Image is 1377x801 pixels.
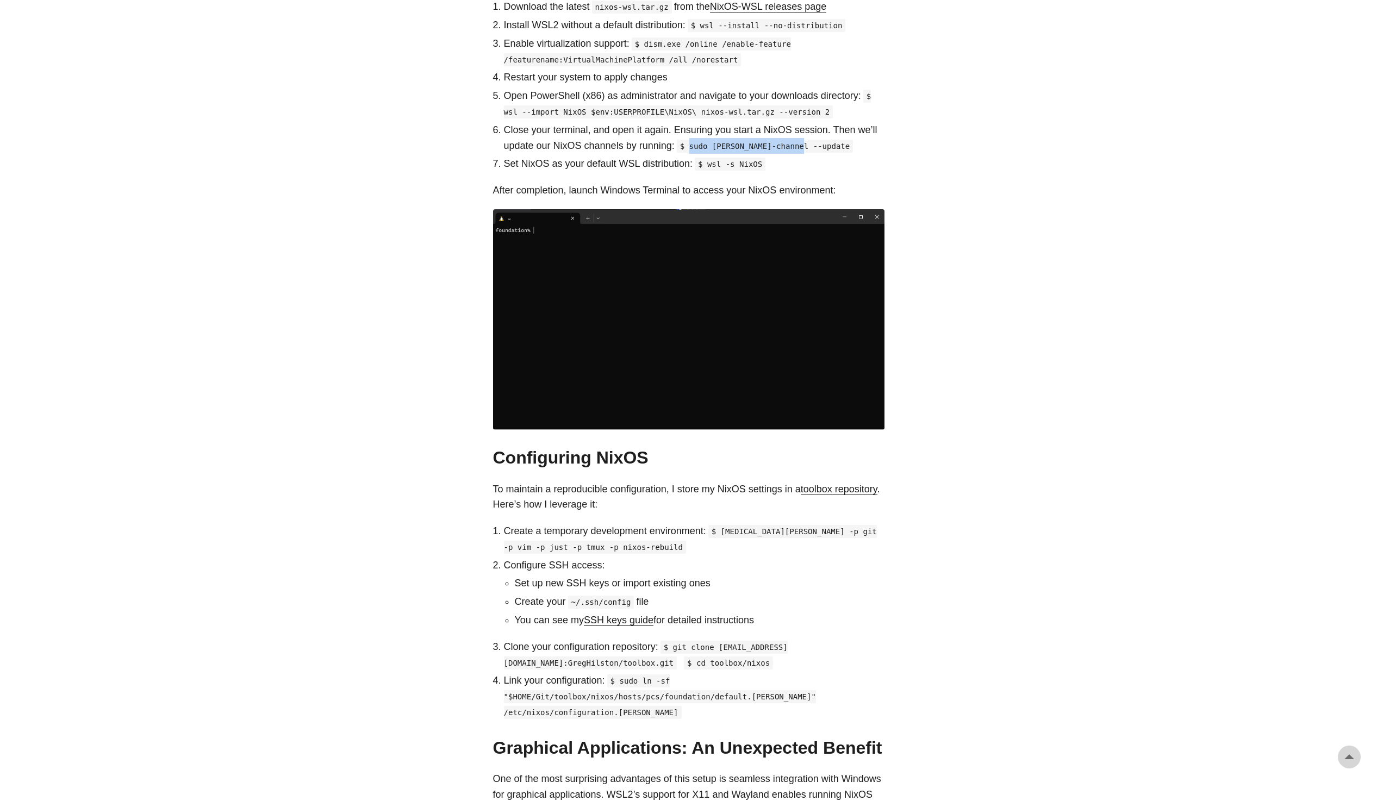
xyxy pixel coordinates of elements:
[493,481,884,513] p: To maintain a reproducible configuration, I store my NixOS settings in a . Here’s how I leverage it:
[493,737,884,758] h2: Graphical Applications: An Unexpected Benefit
[684,656,773,669] code: $ cd toolbox/nixos
[504,122,884,154] p: Close your terminal, and open it again. Ensuring you start a NixOS session. Then we’ll update our...
[504,641,788,669] code: $ git clone [EMAIL_ADDRESS][DOMAIN_NAME]:GregHilston/toolbox.git
[504,673,884,719] p: Link your configuration:
[504,674,816,719] code: $ sudo ln -sf "$HOME/Git/toolbox/nixos/hosts/pcs/foundation/default.[PERSON_NAME]" /etc/nixos/con...
[584,615,653,625] a: SSH keys guide
[493,209,884,430] img: NixOS Terminal Interface
[515,575,884,591] li: Set up new SSH keys or import existing ones
[504,36,884,67] p: Enable virtualization support:
[515,612,884,628] li: You can see my for detailed instructions
[504,639,884,671] p: Clone your configuration repository:
[592,1,672,14] code: nixos-wsl.tar.gz
[504,37,791,66] code: $ dism.exe /online /enable-feature /featurename:VirtualMachinePlatform /all /norestart
[568,596,634,609] code: ~/.ssh/config
[504,70,884,85] p: Restart your system to apply changes
[504,525,877,554] code: $ [MEDICAL_DATA][PERSON_NAME] -p git -p vim -p just -p tmux -p nixos-rebuild
[710,1,826,12] a: NixOS-WSL releases page
[695,158,765,171] code: $ wsl -s NixOS
[801,484,877,495] a: toolbox repository
[515,594,884,610] li: Create your file
[504,88,884,120] p: Open PowerShell (x86) as administrator and navigate to your downloads directory:
[677,140,853,153] code: $ sudo [PERSON_NAME]-channel --update
[504,17,884,33] p: Install WSL2 without a default distribution:
[504,558,884,573] p: Configure SSH access:
[493,183,884,198] p: After completion, launch Windows Terminal to access your NixOS environment:
[504,523,884,555] p: Create a temporary development environment:
[688,19,846,32] code: $ wsl --install --no-distribution
[504,156,884,172] p: Set NixOS as your default WSL distribution:
[493,447,884,468] h2: Configuring NixOS
[1338,746,1361,768] a: go to top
